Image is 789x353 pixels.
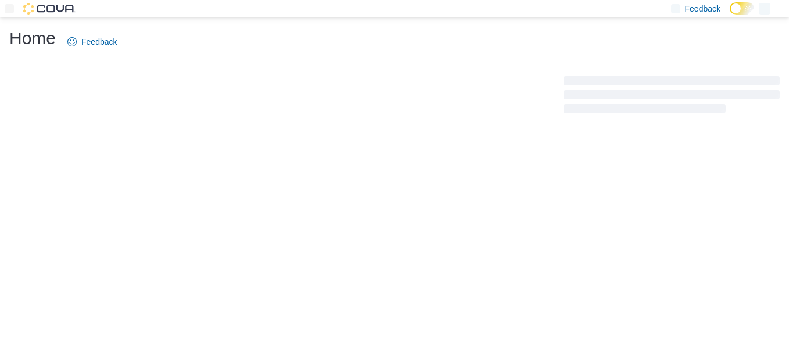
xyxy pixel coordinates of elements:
[63,30,121,53] a: Feedback
[81,36,117,48] span: Feedback
[9,27,56,50] h1: Home
[685,3,720,15] span: Feedback
[730,2,754,15] input: Dark Mode
[564,78,780,116] span: Loading
[23,3,76,15] img: Cova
